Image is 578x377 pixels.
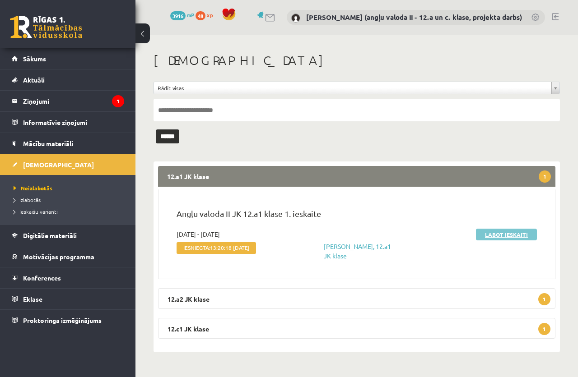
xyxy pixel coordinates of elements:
[12,154,124,175] a: [DEMOGRAPHIC_DATA]
[14,196,41,203] span: Izlabotās
[539,170,551,183] span: 1
[23,295,42,303] span: Eklase
[112,95,124,107] i: 1
[158,318,555,339] legend: 12.c1 JK klase
[12,91,124,111] a: Ziņojumi1
[23,112,124,133] legend: Informatīvie ziņojumi
[170,11,194,18] a: 3916 mP
[538,323,550,335] span: 1
[158,166,555,187] legend: 12.a1 JK klase
[177,242,256,254] span: Iesniegta:
[14,196,126,204] a: Izlabotās
[14,184,52,192] span: Neizlabotās
[158,288,555,309] legend: 12.a2 JK klase
[10,16,82,38] a: Rīgas 1. Tālmācības vidusskola
[12,310,124,331] a: Proktoringa izmēģinājums
[12,69,124,90] a: Aktuāli
[14,208,58,215] span: Ieskaišu varianti
[12,48,124,69] a: Sākums
[170,11,186,20] span: 3916
[158,82,548,94] span: Rādīt visas
[23,253,94,261] span: Motivācijas programma
[14,184,126,192] a: Neizlabotās
[12,225,124,246] a: Digitālie materiāli
[210,244,249,251] span: 13:20:18 [DATE]
[23,139,73,147] span: Mācību materiāli
[196,11,205,20] span: 48
[23,76,45,84] span: Aktuāli
[154,82,559,94] a: Rādīt visas
[291,14,300,23] img: Katrīne Laizāne (angļu valoda II - 12.a un c. klase, projekta darbs)
[306,13,522,22] a: [PERSON_NAME] (angļu valoda II - 12.a un c. klase, projekta darbs)
[207,11,213,18] span: xp
[476,229,537,240] a: Labot ieskaiti
[177,207,537,224] p: Angļu valoda II JK 12.a1 klase 1. ieskaite
[12,267,124,288] a: Konferences
[324,242,391,260] a: [PERSON_NAME], 12.a1 JK klase
[177,230,220,239] span: [DATE] - [DATE]
[23,55,46,63] span: Sākums
[23,91,124,111] legend: Ziņojumi
[196,11,217,18] a: 48 xp
[23,274,61,282] span: Konferences
[23,316,102,324] span: Proktoringa izmēģinājums
[187,11,194,18] span: mP
[538,293,550,305] span: 1
[14,207,126,216] a: Ieskaišu varianti
[12,133,124,154] a: Mācību materiāli
[154,53,560,68] h1: [DEMOGRAPHIC_DATA]
[12,289,124,309] a: Eklase
[23,231,77,239] span: Digitālie materiāli
[23,161,94,169] span: [DEMOGRAPHIC_DATA]
[12,246,124,267] a: Motivācijas programma
[12,112,124,133] a: Informatīvie ziņojumi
